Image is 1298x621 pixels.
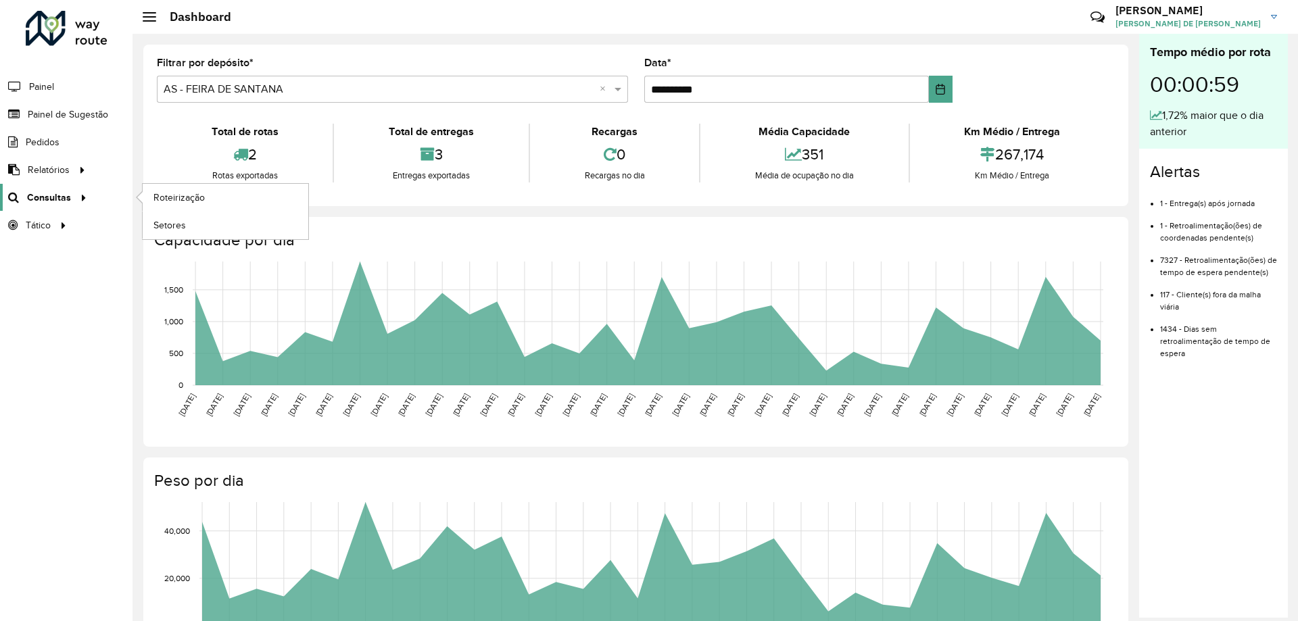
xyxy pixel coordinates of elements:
h4: Peso por dia [154,471,1115,491]
div: Km Médio / Entrega [913,124,1111,140]
text: 40,000 [164,526,190,535]
li: 7327 - Retroalimentação(ões) de tempo de espera pendente(s) [1160,244,1277,278]
text: [DATE] [890,392,909,418]
li: 1434 - Dias sem retroalimentação de tempo de espera [1160,313,1277,359]
a: Setores [143,212,308,239]
text: 20,000 [164,574,190,582]
li: 1 - Retroalimentação(ões) de coordenadas pendente(s) [1160,209,1277,244]
div: Total de rotas [160,124,329,140]
div: Entregas exportadas [337,169,525,182]
text: [DATE] [232,392,251,418]
label: Data [644,55,671,71]
h4: Alertas [1150,162,1277,182]
text: [DATE] [451,392,471,418]
span: Pedidos [26,135,59,149]
h4: Capacidade por dia [154,230,1115,250]
text: 1,500 [164,285,183,294]
text: [DATE] [424,392,443,418]
span: Setores [153,218,186,232]
text: [DATE] [1055,392,1074,418]
div: 00:00:59 [1150,61,1277,107]
text: [DATE] [314,392,333,418]
li: 1 - Entrega(s) após jornada [1160,187,1277,209]
div: 3 [337,140,525,169]
text: [DATE] [972,392,992,418]
span: Painel [29,80,54,94]
div: Recargas no dia [533,169,696,182]
text: [DATE] [808,392,827,418]
span: Painel de Sugestão [28,107,108,122]
text: [DATE] [259,392,279,418]
h2: Dashboard [156,9,231,24]
div: Recargas [533,124,696,140]
span: Clear all [600,81,611,97]
text: [DATE] [643,392,663,418]
div: 351 [704,140,905,169]
div: Total de entregas [337,124,525,140]
text: [DATE] [287,392,306,418]
div: 0 [533,140,696,169]
text: [DATE] [753,392,773,418]
span: Consultas [27,191,71,205]
text: [DATE] [506,392,525,418]
text: [DATE] [1027,392,1047,418]
span: Relatórios [28,163,70,177]
text: [DATE] [588,392,608,418]
text: 0 [178,380,183,389]
span: Tático [26,218,51,232]
li: 117 - Cliente(s) fora da malha viária [1160,278,1277,313]
label: Filtrar por depósito [157,55,254,71]
text: [DATE] [561,392,581,418]
div: 2 [160,140,329,169]
text: 1,000 [164,317,183,326]
div: Média de ocupação no dia [704,169,905,182]
div: 1,72% maior que o dia anterior [1150,107,1277,140]
text: [DATE] [616,392,635,418]
a: Contato Rápido [1083,3,1112,32]
button: Choose Date [929,76,953,103]
div: Rotas exportadas [160,169,329,182]
text: [DATE] [204,392,224,418]
text: [DATE] [341,392,361,418]
div: 267,174 [913,140,1111,169]
text: [DATE] [1000,392,1019,418]
text: [DATE] [835,392,855,418]
div: Tempo médio por rota [1150,43,1277,61]
text: [DATE] [863,392,882,418]
h3: [PERSON_NAME] [1115,4,1261,17]
text: [DATE] [917,392,937,418]
text: [DATE] [725,392,745,418]
span: Roteirização [153,191,205,205]
div: Média Capacidade [704,124,905,140]
text: [DATE] [533,392,553,418]
text: [DATE] [780,392,800,418]
a: Roteirização [143,184,308,211]
text: [DATE] [396,392,416,418]
text: [DATE] [369,392,389,418]
text: [DATE] [945,392,965,418]
text: 500 [169,349,183,357]
text: [DATE] [698,392,717,418]
text: [DATE] [671,392,690,418]
text: [DATE] [177,392,197,418]
text: [DATE] [479,392,498,418]
text: [DATE] [1082,392,1101,418]
span: [PERSON_NAME] DE [PERSON_NAME] [1115,18,1261,30]
div: Km Médio / Entrega [913,169,1111,182]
